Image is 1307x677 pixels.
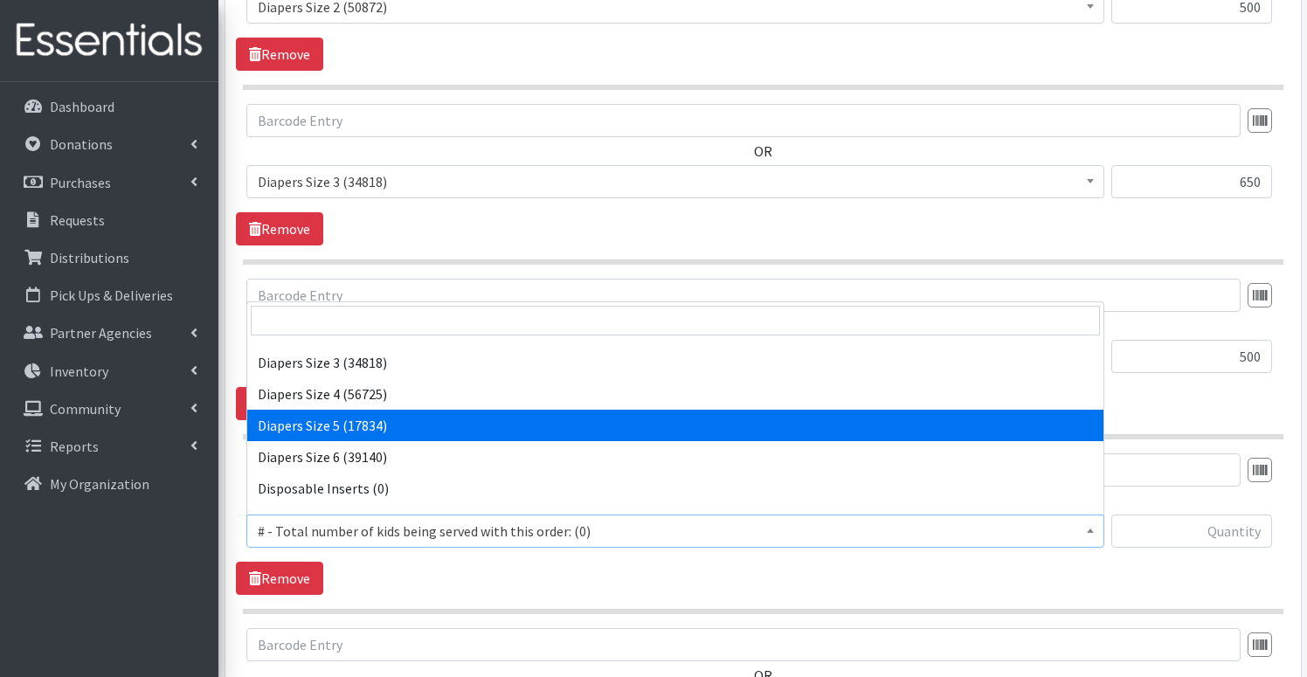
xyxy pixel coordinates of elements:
[236,38,323,71] a: Remove
[754,141,772,162] label: OR
[50,98,114,115] p: Dashboard
[7,278,211,313] a: Pick Ups & Deliveries
[50,211,105,229] p: Requests
[50,363,108,380] p: Inventory
[246,165,1104,198] span: Diapers Size 3 (34818)
[7,127,211,162] a: Donations
[236,212,323,245] a: Remove
[7,11,211,70] img: HumanEssentials
[7,89,211,124] a: Dashboard
[7,315,211,350] a: Partner Agencies
[246,104,1241,137] input: Barcode Entry
[247,410,1103,441] li: Diapers Size 5 (17834)
[7,165,211,200] a: Purchases
[50,324,152,342] p: Partner Agencies
[50,400,121,418] p: Community
[7,391,211,426] a: Community
[247,504,1103,535] li: Formula (83)
[247,441,1103,473] li: Diapers Size 6 (39140)
[1111,340,1272,373] input: Quantity
[236,387,323,420] a: Remove
[7,429,211,464] a: Reports
[246,515,1104,548] span: # - Total number of kids being served with this order: (0)
[50,287,173,304] p: Pick Ups & Deliveries
[258,169,1093,194] span: Diapers Size 3 (34818)
[50,174,111,191] p: Purchases
[1111,165,1272,198] input: Quantity
[246,628,1241,661] input: Barcode Entry
[1111,515,1272,548] input: Quantity
[7,240,211,275] a: Distributions
[7,354,211,389] a: Inventory
[246,279,1241,312] input: Barcode Entry
[236,562,323,595] a: Remove
[50,135,113,153] p: Donations
[247,378,1103,410] li: Diapers Size 4 (56725)
[50,249,129,266] p: Distributions
[7,203,211,238] a: Requests
[247,347,1103,378] li: Diapers Size 3 (34818)
[50,475,149,493] p: My Organization
[247,473,1103,504] li: Disposable Inserts (0)
[258,519,1093,543] span: # - Total number of kids being served with this order: (0)
[50,438,99,455] p: Reports
[7,466,211,501] a: My Organization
